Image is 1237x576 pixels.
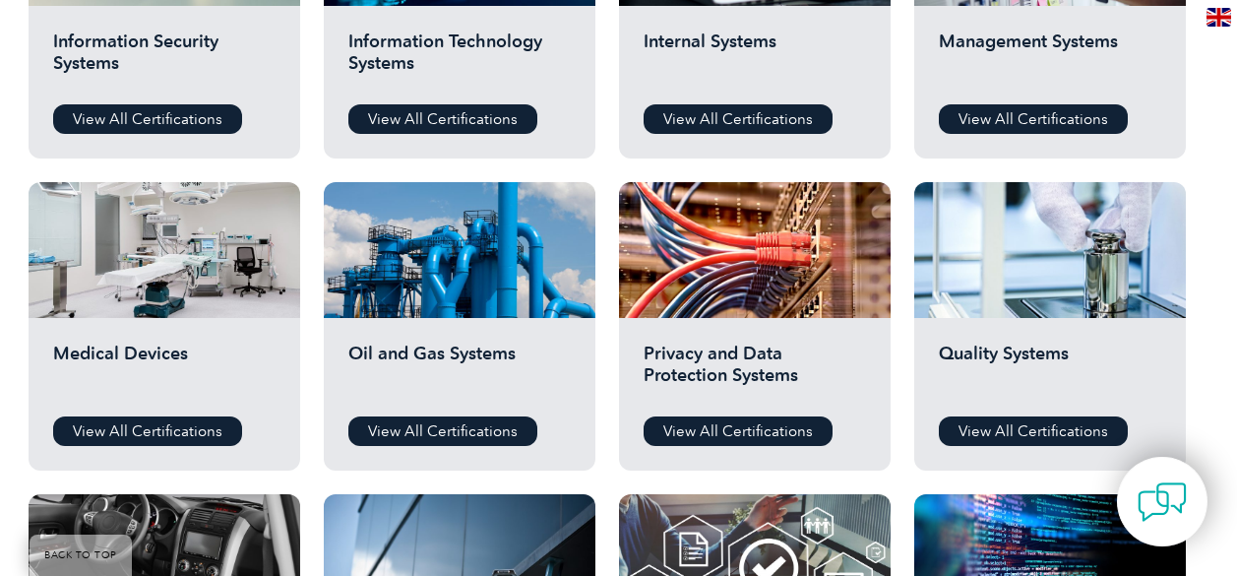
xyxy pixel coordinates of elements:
a: View All Certifications [348,416,537,446]
h2: Privacy and Data Protection Systems [644,343,866,402]
a: View All Certifications [644,416,833,446]
a: View All Certifications [348,104,537,134]
h2: Information Technology Systems [348,31,571,90]
a: BACK TO TOP [30,535,132,576]
a: View All Certifications [939,104,1128,134]
h2: Medical Devices [53,343,276,402]
a: View All Certifications [53,104,242,134]
h2: Oil and Gas Systems [348,343,571,402]
img: contact-chat.png [1138,478,1187,527]
h2: Management Systems [939,31,1161,90]
h2: Internal Systems [644,31,866,90]
a: View All Certifications [644,104,833,134]
a: View All Certifications [939,416,1128,446]
a: View All Certifications [53,416,242,446]
h2: Information Security Systems [53,31,276,90]
h2: Quality Systems [939,343,1161,402]
img: en [1206,8,1231,27]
